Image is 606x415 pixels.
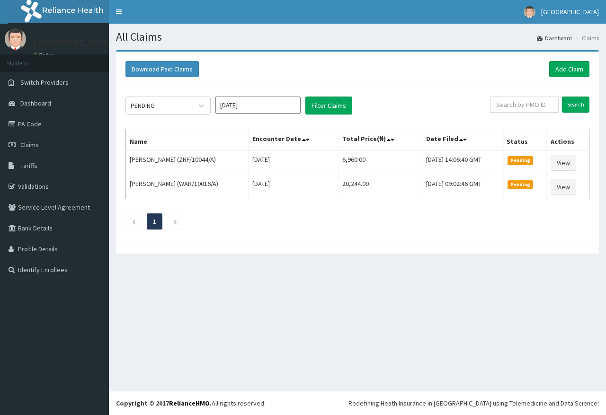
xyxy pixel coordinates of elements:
a: Page 1 is your current page [153,217,156,226]
input: Search [562,97,589,113]
td: [DATE] 14:06:40 GMT [422,150,502,175]
p: [GEOGRAPHIC_DATA] [33,38,111,47]
td: [DATE] [248,150,338,175]
span: Tariffs [20,161,37,170]
input: Select Month and Year [215,97,301,114]
th: Encounter Date [248,129,338,151]
span: Claims [20,141,39,149]
li: Claims [573,34,599,42]
th: Actions [546,129,589,151]
span: Pending [508,156,534,165]
td: [PERSON_NAME] (ZNF/10044/A) [126,150,249,175]
div: Redefining Heath Insurance in [GEOGRAPHIC_DATA] using Telemedicine and Data Science! [348,398,599,408]
img: User Image [5,28,26,50]
td: 6,960.00 [339,150,422,175]
a: Online [33,52,56,58]
div: PENDING [131,101,155,110]
td: 20,244.00 [339,175,422,199]
th: Status [502,129,546,151]
span: Dashboard [20,99,51,107]
span: [GEOGRAPHIC_DATA] [541,8,599,16]
th: Name [126,129,249,151]
td: [DATE] 09:02:46 GMT [422,175,502,199]
span: Switch Providers [20,78,69,87]
button: Download Paid Claims [125,61,199,77]
span: Pending [508,180,534,189]
button: Filter Claims [305,97,352,115]
td: [PERSON_NAME] (WAR/10016/A) [126,175,249,199]
h1: All Claims [116,31,599,43]
a: View [551,179,576,195]
a: Next page [173,217,178,226]
a: Dashboard [537,34,572,42]
a: Previous page [132,217,136,226]
td: [DATE] [248,175,338,199]
a: RelianceHMO [169,399,210,407]
strong: Copyright © 2017 . [116,399,212,407]
a: Add Claim [549,61,589,77]
a: View [551,155,576,171]
th: Date Filed [422,129,502,151]
img: User Image [524,6,535,18]
footer: All rights reserved. [109,391,606,415]
th: Total Price(₦) [339,129,422,151]
input: Search by HMO ID [490,97,559,113]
